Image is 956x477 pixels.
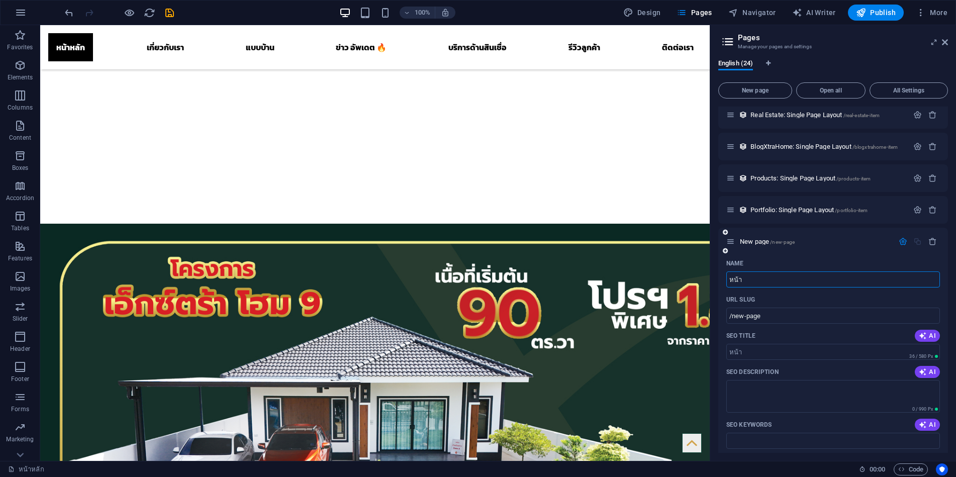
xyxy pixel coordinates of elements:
[726,259,743,267] p: Name
[928,206,937,214] div: Remove
[6,194,34,202] p: Accordion
[726,332,755,340] p: SEO Title
[63,7,75,19] i: Undo: Change pages (Ctrl+Z)
[870,82,948,99] button: All Settings
[144,7,155,19] i: Reload page
[750,111,880,119] span: Click to open page
[726,296,755,304] p: URL SLUG
[726,332,755,340] label: The page title in search results and browser tabs
[677,8,712,18] span: Pages
[8,73,33,81] p: Elements
[726,380,940,413] textarea: The text in search results and social media
[9,134,31,142] p: Content
[623,8,661,18] span: Design
[8,254,32,262] p: Features
[750,143,898,150] span: Click to open page
[10,345,30,353] p: Header
[718,82,792,99] button: New page
[910,406,940,413] span: Calculated pixel length in search results
[726,368,779,376] label: The text in search results and social media
[8,463,44,475] a: Click to cancel selection. Double-click to open Pages
[739,206,747,214] div: This layout is used as a template for all items (e.g. a blog post) of this collection. The conten...
[874,87,943,93] span: All Settings
[750,206,868,214] span: Click to open page
[770,239,795,245] span: /new-page
[441,8,450,17] i: On resize automatically adjust zoom level to fit chosen device.
[10,284,31,293] p: Images
[739,174,747,182] div: This layout is used as a template for all items (e.g. a blog post) of this collection. The conten...
[673,5,716,21] button: Pages
[739,142,747,151] div: This layout is used as a template for all items (e.g. a blog post) of this collection. The conten...
[928,142,937,151] div: Remove
[835,208,868,213] span: /portfolio-item
[801,87,861,93] span: Open all
[936,463,948,475] button: Usercentrics
[728,8,776,18] span: Navigator
[737,238,894,245] div: New page/new-page
[13,315,28,323] p: Slider
[852,144,898,150] span: /blogxtrahome-item
[913,142,922,151] div: Settings
[919,421,936,429] span: AI
[619,5,665,21] button: Design
[848,5,904,21] button: Publish
[415,7,431,19] h6: 100%
[738,42,928,51] h3: Manage your pages and settings
[718,59,948,78] div: Language Tabs
[928,174,937,182] div: Remove
[912,407,933,412] span: 0 / 990 Px
[894,463,928,475] button: Code
[724,5,780,21] button: Navigator
[123,7,135,19] button: Click here to leave preview mode and continue editing
[909,354,933,359] span: 36 / 580 Px
[739,111,747,119] div: This layout is used as a template for all items (e.g. a blog post) of this collection. The conten...
[915,330,940,342] button: AI
[856,8,896,18] span: Publish
[915,366,940,378] button: AI
[750,174,871,182] span: Products: Single Page Layout
[164,7,175,19] i: Save (Ctrl+S)
[400,7,435,19] button: 100%
[726,308,940,324] input: Last part of the URL for this page
[11,224,29,232] p: Tables
[919,332,936,340] span: AI
[747,207,908,213] div: Portfolio: Single Page Layout/portfolio-item
[726,344,940,360] input: The page title in search results and browser tabs
[718,57,753,71] span: English (24)
[747,175,908,181] div: Products: Single Page Layout/products-item
[726,296,755,304] label: Last part of the URL for this page
[836,176,871,181] span: /products-item
[877,465,878,473] span: :
[898,463,923,475] span: Code
[619,5,665,21] div: Design (Ctrl+Alt+Y)
[913,174,922,182] div: Settings
[11,375,29,383] p: Footer
[843,113,880,118] span: /real-estate-item
[899,237,907,246] div: Settings
[723,87,788,93] span: New page
[928,237,937,246] div: Remove
[916,8,947,18] span: More
[928,111,937,119] div: Remove
[11,405,29,413] p: Forms
[143,7,155,19] button: reload
[163,7,175,19] button: save
[870,463,885,475] span: 00 00
[747,143,908,150] div: BlogXtraHome: Single Page Layout/blogxtrahome-item
[796,82,866,99] button: Open all
[913,206,922,214] div: Settings
[747,112,908,118] div: Real Estate: Single Page Layout/real-estate-item
[788,5,840,21] button: AI Writer
[859,463,886,475] h6: Session time
[6,435,34,443] p: Marketing
[726,368,779,376] p: SEO Description
[7,43,33,51] p: Favorites
[726,421,772,429] p: SEO Keywords
[907,353,940,360] span: Calculated pixel length in search results
[740,238,795,245] span: New page
[792,8,836,18] span: AI Writer
[738,33,948,42] h2: Pages
[913,111,922,119] div: Settings
[12,164,29,172] p: Boxes
[919,368,936,376] span: AI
